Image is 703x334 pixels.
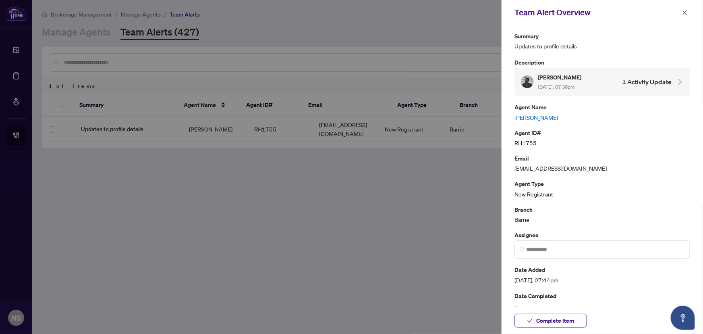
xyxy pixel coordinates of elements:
[520,247,525,252] img: search_icon
[514,230,690,240] p: Assignee
[538,73,583,82] h5: [PERSON_NAME]
[514,205,690,214] p: Branch
[514,154,690,163] p: Email
[514,314,587,328] button: Complete Item
[536,314,574,327] span: Complete Item
[514,68,690,96] div: Profile Icon[PERSON_NAME] [DATE], 07:36pm1 Activity Update
[538,84,574,90] span: [DATE], 07:36pm
[622,77,672,87] h4: 1 Activity Update
[527,318,533,324] span: check
[521,76,533,88] img: Profile Icon
[514,6,680,19] div: Team Alert Overview
[676,78,684,86] span: collapsed
[514,102,690,112] p: Agent Name
[682,10,688,15] span: close
[514,205,690,224] div: Barrie
[514,31,690,41] p: Summary
[514,42,690,51] span: Updates to profile details
[514,265,690,274] p: Date Added
[514,113,690,122] a: [PERSON_NAME]
[514,179,690,198] div: New Registrant
[514,302,690,311] span: -
[514,58,690,67] p: Description
[514,154,690,173] div: [EMAIL_ADDRESS][DOMAIN_NAME]
[514,291,690,301] p: Date Completed
[514,128,690,147] div: RH1755
[671,306,695,330] button: Open asap
[514,128,690,138] p: Agent ID#
[514,179,690,188] p: Agent Type
[514,276,690,285] span: [DATE], 07:44pm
